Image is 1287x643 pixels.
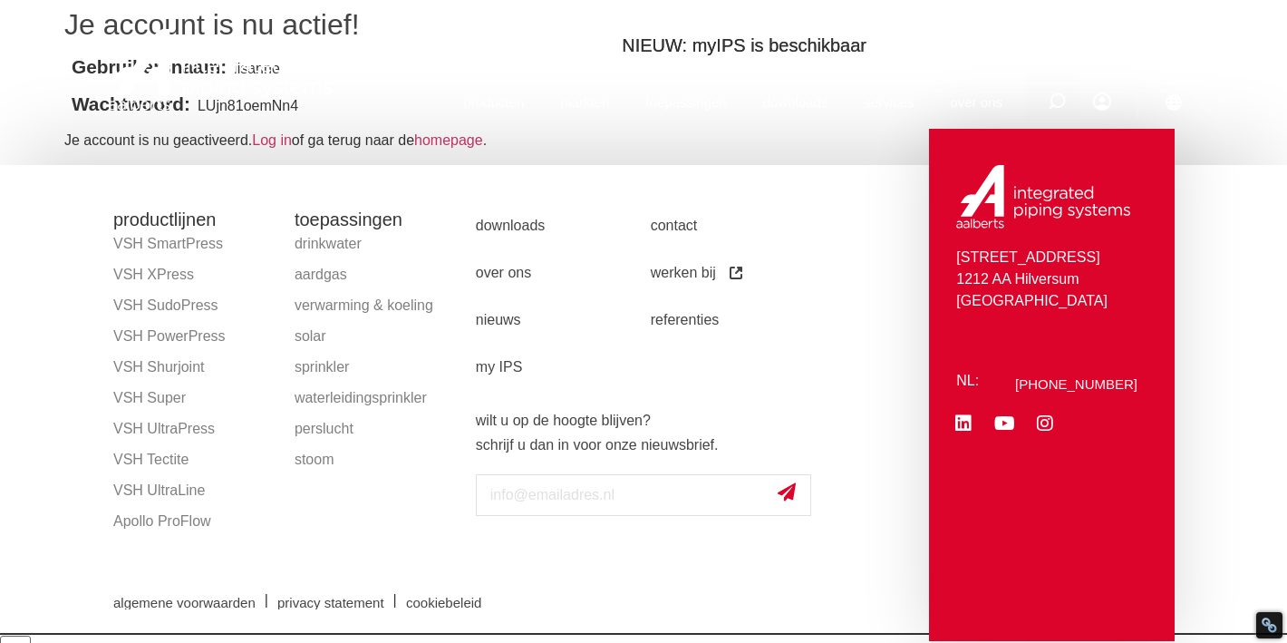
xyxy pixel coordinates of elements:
img: tab_keywords_by_traffic_grey.svg [178,105,192,120]
a: contact [651,202,826,249]
img: send.svg [778,482,796,502]
a: downloads [763,65,828,139]
a: referenties [651,297,826,344]
a: over ons [476,249,651,297]
div: Domeinoverzicht [70,107,159,119]
nav: Menu [464,65,1002,139]
a: productlijnen [113,209,216,229]
span: privacy statement [277,596,384,609]
a: Log in [252,132,292,148]
a: waterleidingsprinkler [295,383,458,414]
span: algemene voorwaarden [113,596,256,609]
a: over ons [950,65,1002,139]
span: meer info [925,39,994,53]
a: markten [560,65,609,139]
a: Apollo ProFlow [113,506,276,537]
a: sluiten [1080,38,1154,54]
a: perslucht [295,414,458,444]
a: algemene voorwaarden [100,596,269,609]
div: v 4.0.25 [51,29,89,44]
a: aardgas [295,259,458,290]
div: Restore Info Box &#10;&#10;NoFollow Info:&#10; META-Robots NoFollow: &#09;false&#10; META-Robots ... [1261,617,1278,634]
p: NL: [956,370,985,392]
a: VSH UltraPress [113,414,276,444]
span: cookiebeleid [406,596,481,609]
a: werken bij [651,249,826,297]
span: NIEUW: myIPS is beschikbaar [622,35,866,55]
a: VSH SmartPress [113,229,276,259]
a: VSH Tectite [113,444,276,475]
a: downloads [476,202,651,249]
a: stoom [295,444,458,475]
p: Je account is nu geactiveerd. of ga terug naar de . [64,130,1223,151]
a: solar [295,321,458,352]
a: [PHONE_NUMBER] [1015,377,1137,391]
a: VSH Shurjoint [113,352,276,383]
a: verwarming & koeling [295,290,458,321]
a: VSH Super [113,383,276,414]
img: website_grey.svg [29,47,44,62]
a: sprinkler [295,352,458,383]
img: tab_domain_overview_orange.svg [50,105,64,120]
a: meer info [925,38,1021,54]
a: VSH XPress [113,259,276,290]
strong: wilt u op de hoogte blijven? [476,413,651,428]
a: VSH PowerPress [113,321,276,352]
a: my IPS [476,344,651,391]
strong: schrijf u dan in voor onze nieuwsbrief. [476,437,719,453]
a: homepage [414,132,483,148]
a: VSH UltraLine [113,475,276,506]
input: info@emailadres.nl [476,474,811,516]
a: cookiebeleid [392,596,495,609]
div: Domein: [DOMAIN_NAME] [47,47,199,62]
a: drinkwater [295,229,458,259]
span: sluiten [1080,39,1127,53]
a: nieuws [476,297,651,344]
a: VSH SudoPress [113,290,276,321]
iframe: reCAPTCHA [476,531,751,601]
div: my IPS [1093,65,1111,139]
div: Keywords op verkeer [198,107,310,119]
nav: Menu [476,202,921,391]
a: producten [464,65,525,139]
a: toepassingen [295,209,402,229]
a: privacy statement [264,596,397,609]
a: services [864,65,914,139]
p: [STREET_ADDRESS] 1212 AA Hilversum [GEOGRAPHIC_DATA] [956,247,1147,312]
a: toepassingen [645,65,726,139]
img: logo_orange.svg [29,29,44,44]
